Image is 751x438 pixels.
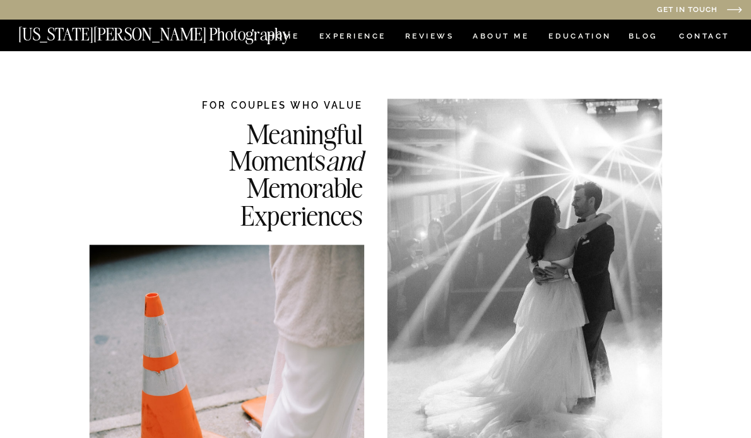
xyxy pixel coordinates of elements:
[266,32,302,43] a: HOME
[405,32,452,43] a: REVIEWS
[629,32,659,43] a: BLOG
[165,120,363,228] h2: Meaningful Moments Memorable Experiences
[529,6,718,15] a: Get in Touch
[547,32,613,43] a: EDUCATION
[165,99,363,113] h2: FOR COUPLES WHO VALUE
[18,26,333,37] a: [US_STATE][PERSON_NAME] Photography
[678,29,730,43] a: CONTACT
[326,143,364,178] i: and
[319,32,385,43] a: Experience
[473,32,529,43] a: ABOUT ME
